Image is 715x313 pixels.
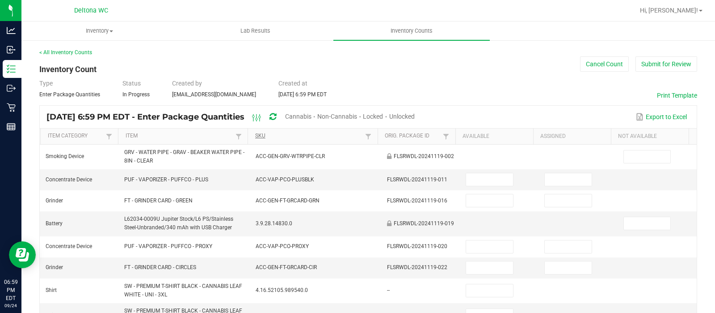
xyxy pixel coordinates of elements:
span: Inventory [22,27,177,35]
a: Item CategorySortable [48,133,104,140]
span: [EMAIL_ADDRESS][DOMAIN_NAME] [172,91,256,98]
span: FT - GRINDER CARD - GREEN [124,197,193,204]
a: Filter [104,131,114,142]
a: Filter [441,131,451,142]
inline-svg: Retail [7,103,16,112]
span: Enter Package Quantities [39,91,100,98]
span: Lab Results [228,27,282,35]
span: 4.16.52105.989540.0 [256,287,308,293]
span: Created by [172,80,202,87]
a: Orig. Package IdSortable [385,133,441,140]
span: FLSRWDL-20241119-022 [387,264,447,270]
a: Filter [363,131,374,142]
inline-svg: Inventory [7,64,16,73]
div: [DATE] 6:59 PM EDT - Enter Package Quantities [46,109,421,125]
th: Assigned [533,129,611,145]
span: ACC-GEN-FT-GRCARD-GRN [256,197,320,204]
th: Not Available [611,129,689,145]
span: PUF - VAPORIZER - PUFFCO - PROXY [124,243,212,249]
iframe: Resource center [9,241,36,268]
span: Inventory Count [39,64,97,74]
span: Created at [278,80,307,87]
span: SW - PREMIUM T-SHIRT BLACK - CANNABIS LEAF WHITE - UNI - 3XL [124,283,242,298]
a: ItemSortable [126,133,234,140]
inline-svg: Reports [7,122,16,131]
span: PUF - VAPORIZER - PUFFCO - PLUS [124,176,208,183]
span: Inventory Counts [379,27,445,35]
span: Cannabis [285,113,311,120]
span: Non-Cannabis [317,113,357,120]
span: ACC-GEN-GRV-WTRPIPE-CLR [256,153,325,159]
span: Grinder [46,264,63,270]
th: Available [455,129,533,145]
span: [DATE] 6:59 PM EDT [278,91,327,98]
span: ACC-VAP-PCO-PROXY [256,243,309,249]
span: FT - GRINDER CARD - CIRCLES [124,264,196,270]
button: Cancel Count [580,56,629,72]
span: -- [387,287,390,293]
a: Filter [233,131,244,142]
span: 3.9.28.14830.0 [256,220,292,227]
span: Unlocked [389,113,415,120]
span: FLSRWDL-20241119-002 [394,153,454,159]
span: Status [122,80,141,87]
span: FLSRWDL-20241119-011 [387,176,447,183]
span: Grinder [46,197,63,204]
span: ACC-GEN-FT-GRCARD-CIR [256,264,317,270]
button: Export to Excel [634,109,689,124]
span: Locked [363,113,383,120]
a: Inventory Counts [333,21,489,40]
span: FLSRWDL-20241119-016 [387,197,447,204]
span: ACC-VAP-PCO-PLUSBLK [256,176,314,183]
span: Concentrate Device [46,176,92,183]
span: Deltona WC [74,7,108,14]
inline-svg: Inbound [7,45,16,54]
span: Shirt [46,287,57,293]
span: Type [39,80,53,87]
span: FLSRWDL-20241119-020 [387,243,447,249]
span: Battery [46,220,63,227]
inline-svg: Analytics [7,26,16,35]
span: GRV - WATER PIPE - GRAV - BEAKER WATER PIPE - 8IN - CLEAR [124,149,244,164]
p: 06:59 PM EDT [4,278,17,302]
span: L62034-0009U Jupiter Stock/L6 PS/Stainless Steel-Unbranded/340 mAh with USB Charger [124,216,233,231]
span: Concentrate Device [46,243,92,249]
a: SKUSortable [255,133,363,140]
span: Hi, [PERSON_NAME]! [640,7,698,14]
button: Print Template [657,91,697,100]
a: Lab Results [177,21,333,40]
a: < All Inventory Counts [39,49,92,56]
p: 09/24 [4,302,17,309]
span: Smoking Device [46,153,84,159]
a: Inventory [21,21,177,40]
button: Submit for Review [635,56,697,72]
inline-svg: Outbound [7,84,16,93]
span: In Progress [122,91,150,98]
span: FLSRWDL-20241119-019 [394,220,454,227]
